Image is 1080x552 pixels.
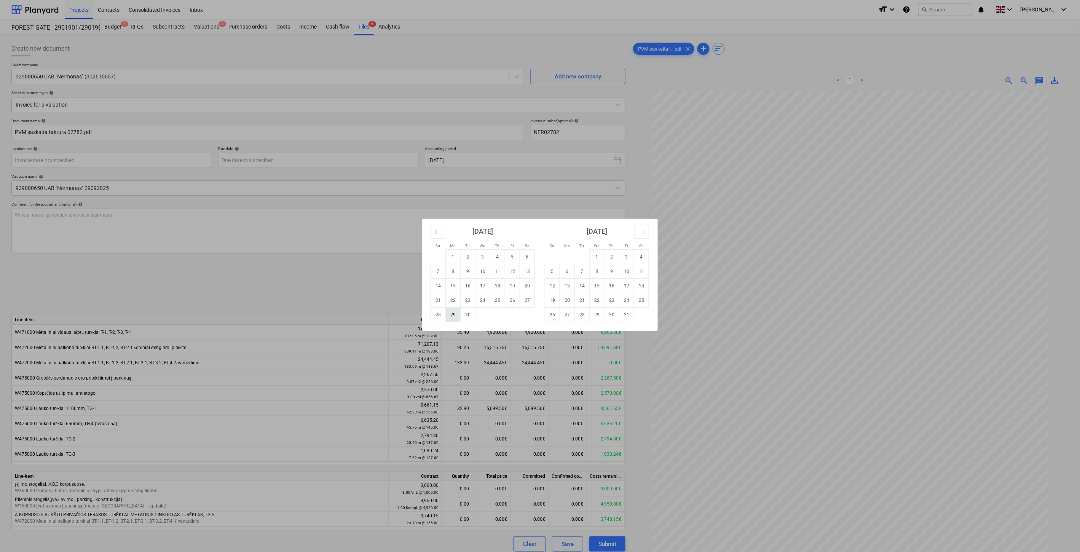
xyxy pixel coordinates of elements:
td: Tuesday, September 30, 2025 [461,308,475,322]
td: Tuesday, September 2, 2025 [461,250,475,264]
td: Friday, October 24, 2025 [619,293,634,308]
small: Sa [639,244,643,248]
td: Wednesday, October 29, 2025 [590,308,605,322]
td: Saturday, October 4, 2025 [634,250,649,264]
td: Tuesday, September 16, 2025 [461,279,475,293]
td: Thursday, October 30, 2025 [605,308,619,322]
td: Saturday, September 13, 2025 [520,264,535,279]
td: Tuesday, September 23, 2025 [461,293,475,308]
td: Friday, October 10, 2025 [619,264,634,279]
td: Wednesday, September 10, 2025 [475,264,490,279]
td: Sunday, September 21, 2025 [431,293,446,308]
td: Monday, September 29, 2025 [446,308,461,322]
td: Monday, October 27, 2025 [560,308,575,322]
iframe: Chat Widget [1042,515,1080,552]
td: Monday, September 1, 2025 [446,250,461,264]
td: Saturday, October 18, 2025 [634,279,649,293]
td: Thursday, September 4, 2025 [490,250,505,264]
small: Mo [564,244,570,248]
td: Friday, September 26, 2025 [505,293,520,308]
small: We [594,244,600,248]
td: Wednesday, October 8, 2025 [590,264,605,279]
td: Friday, October 3, 2025 [619,250,634,264]
td: Monday, September 15, 2025 [446,279,461,293]
td: Wednesday, September 3, 2025 [475,250,490,264]
td: Thursday, October 23, 2025 [605,293,619,308]
td: Tuesday, October 7, 2025 [575,264,590,279]
button: Move backward to switch to the previous month. [431,226,445,239]
td: Friday, September 12, 2025 [505,264,520,279]
small: Sa [525,244,529,248]
div: Calendar [422,219,658,331]
td: Sunday, September 14, 2025 [431,279,446,293]
td: Monday, October 6, 2025 [560,264,575,279]
td: Friday, September 19, 2025 [505,279,520,293]
td: Wednesday, October 22, 2025 [590,293,605,308]
td: Monday, October 13, 2025 [560,279,575,293]
td: Sunday, October 19, 2025 [545,293,560,308]
strong: [DATE] [587,227,607,235]
small: Fr [625,244,628,248]
td: Monday, October 20, 2025 [560,293,575,308]
td: Thursday, October 2, 2025 [605,250,619,264]
td: Tuesday, October 28, 2025 [575,308,590,322]
td: Wednesday, October 15, 2025 [590,279,605,293]
small: Tu [466,244,470,248]
td: Sunday, September 7, 2025 [431,264,446,279]
td: Sunday, October 26, 2025 [545,308,560,322]
td: Tuesday, October 21, 2025 [575,293,590,308]
td: Saturday, October 25, 2025 [634,293,649,308]
td: Tuesday, October 14, 2025 [575,279,590,293]
td: Saturday, September 27, 2025 [520,293,535,308]
td: Sunday, October 5, 2025 [545,264,560,279]
small: Su [550,244,555,248]
td: Sunday, September 28, 2025 [431,308,446,322]
td: Wednesday, October 1, 2025 [590,250,605,264]
td: Thursday, October 9, 2025 [605,264,619,279]
td: Wednesday, September 17, 2025 [475,279,490,293]
td: Friday, September 5, 2025 [505,250,520,264]
small: Th [495,244,500,248]
td: Thursday, October 16, 2025 [605,279,619,293]
td: Saturday, October 11, 2025 [634,264,649,279]
td: Thursday, September 11, 2025 [490,264,505,279]
small: Tu [580,244,584,248]
small: Fr [510,244,514,248]
td: Thursday, September 18, 2025 [490,279,505,293]
td: Thursday, September 25, 2025 [490,293,505,308]
td: Monday, September 8, 2025 [446,264,461,279]
small: Th [609,244,614,248]
td: Saturday, September 20, 2025 [520,279,535,293]
td: Friday, October 31, 2025 [619,308,634,322]
small: Mo [450,244,456,248]
td: Sunday, October 12, 2025 [545,279,560,293]
td: Friday, October 17, 2025 [619,279,634,293]
td: Saturday, September 6, 2025 [520,250,535,264]
button: Move forward to switch to the next month. [634,226,649,239]
small: Su [436,244,440,248]
td: Wednesday, September 24, 2025 [475,293,490,308]
strong: [DATE] [472,227,493,235]
td: Monday, September 22, 2025 [446,293,461,308]
small: We [480,244,485,248]
td: Tuesday, September 9, 2025 [461,264,475,279]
